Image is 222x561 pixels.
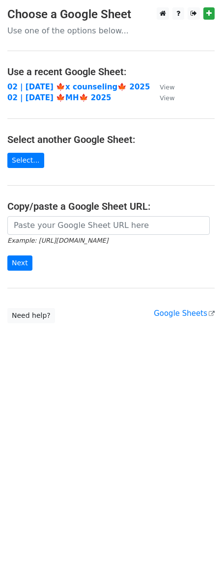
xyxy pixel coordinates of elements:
h4: Select another Google Sheet: [7,134,215,145]
h4: Copy/paste a Google Sheet URL: [7,200,215,212]
a: Select... [7,153,44,168]
small: View [160,94,174,102]
input: Paste your Google Sheet URL here [7,216,210,235]
a: 02 | [DATE] 🍁x counseling🍁 2025 [7,83,150,91]
a: Google Sheets [154,309,215,318]
h3: Choose a Google Sheet [7,7,215,22]
a: View [150,83,174,91]
h4: Use a recent Google Sheet: [7,66,215,78]
a: Need help? [7,308,55,323]
a: 02 | [DATE] 🍁MH🍁 2025 [7,93,111,102]
input: Next [7,255,32,271]
a: View [150,93,174,102]
p: Use one of the options below... [7,26,215,36]
small: View [160,84,174,91]
small: Example: [URL][DOMAIN_NAME] [7,237,108,244]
